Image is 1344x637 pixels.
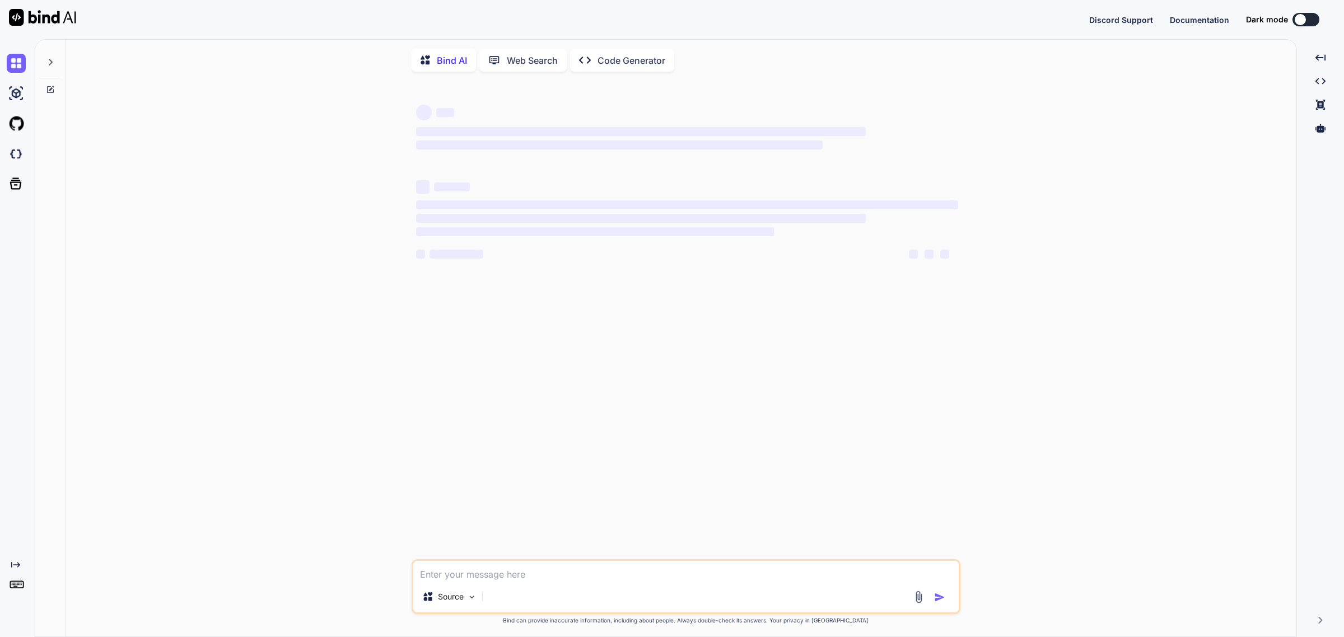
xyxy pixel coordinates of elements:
img: icon [934,592,945,603]
p: Source [438,591,464,602]
button: Documentation [1170,14,1229,26]
span: ‌ [416,105,432,120]
img: darkCloudIdeIcon [7,144,26,163]
span: ‌ [416,250,425,259]
img: attachment [912,591,925,603]
span: ‌ [416,200,958,209]
button: Discord Support [1089,14,1153,26]
img: ai-studio [7,84,26,103]
span: ‌ [436,108,454,117]
img: Bind AI [9,9,76,26]
span: ‌ [940,250,949,259]
span: Dark mode [1246,14,1288,25]
img: githubLight [7,114,26,133]
p: Code Generator [598,54,665,67]
span: ‌ [416,140,823,149]
span: ‌ [416,214,866,223]
span: ‌ [430,250,483,259]
span: ‌ [416,180,430,194]
span: ‌ [416,127,866,136]
img: Pick Models [467,592,477,602]
img: chat [7,54,26,73]
p: Web Search [507,54,558,67]
span: Documentation [1170,15,1229,25]
span: Discord Support [1089,15,1153,25]
p: Bind can provide inaccurate information, including about people. Always double-check its answers.... [412,616,960,625]
span: ‌ [925,250,934,259]
span: ‌ [909,250,918,259]
span: ‌ [434,182,470,191]
span: ‌ [416,227,774,236]
p: Bind AI [437,54,467,67]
